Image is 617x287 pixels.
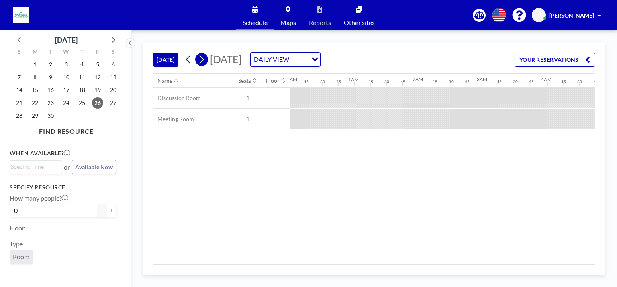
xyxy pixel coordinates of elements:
span: LT [536,12,542,19]
label: Name [10,271,26,279]
button: + [107,204,116,217]
span: - [262,115,290,123]
span: Monday, September 1, 2025 [29,59,41,70]
div: S [105,47,121,58]
div: 12AM [284,76,297,82]
span: Thursday, September 18, 2025 [76,84,88,96]
span: Saturday, September 13, 2025 [108,72,119,83]
div: 30 [320,79,325,84]
label: Floor [10,224,25,232]
span: Sunday, September 21, 2025 [14,97,25,109]
span: DAILY VIEW [252,54,291,65]
div: 45 [465,79,470,84]
span: Saturday, September 20, 2025 [108,84,119,96]
div: Search for option [10,161,62,173]
div: 15 [561,79,566,84]
span: Tuesday, September 30, 2025 [45,110,56,121]
div: [DATE] [55,34,78,45]
div: T [74,47,90,58]
div: 45 [593,79,598,84]
span: Tuesday, September 2, 2025 [45,59,56,70]
span: Saturday, September 27, 2025 [108,97,119,109]
span: Wednesday, September 24, 2025 [61,97,72,109]
label: Type [10,240,23,248]
span: Schedule [243,19,268,26]
div: 30 [449,79,454,84]
div: Name [157,77,172,84]
div: T [43,47,59,58]
span: 1 [234,94,262,102]
div: 15 [304,79,309,84]
button: - [97,204,107,217]
span: Friday, September 12, 2025 [92,72,103,83]
div: 15 [497,79,502,84]
div: 2AM [413,76,423,82]
div: 45 [336,79,341,84]
span: Friday, September 5, 2025 [92,59,103,70]
span: Tuesday, September 16, 2025 [45,84,56,96]
span: Sunday, September 28, 2025 [14,110,25,121]
span: Tuesday, September 23, 2025 [45,97,56,109]
input: Search for option [11,162,57,171]
span: Monday, September 22, 2025 [29,97,41,109]
span: [DATE] [210,53,242,65]
div: M [27,47,43,58]
div: F [90,47,105,58]
div: 30 [513,79,518,84]
label: How many people? [10,194,68,202]
span: Discussion Room [153,94,201,102]
span: 1 [234,115,262,123]
h4: FIND RESOURCE [10,124,123,135]
span: or [64,163,70,171]
span: Tuesday, September 9, 2025 [45,72,56,83]
span: [PERSON_NAME] [549,12,594,19]
div: 4AM [541,76,552,82]
span: Maps [280,19,296,26]
span: Saturday, September 6, 2025 [108,59,119,70]
div: 15 [433,79,437,84]
div: 3AM [477,76,487,82]
span: Sunday, September 7, 2025 [14,72,25,83]
img: organization-logo [13,7,29,23]
span: Friday, September 26, 2025 [92,97,103,109]
span: Monday, September 8, 2025 [29,72,41,83]
div: S [12,47,27,58]
span: Meeting Room [153,115,194,123]
span: Room [13,253,29,261]
div: Seats [238,77,251,84]
span: Monday, September 15, 2025 [29,84,41,96]
span: Available Now [75,164,113,170]
span: Thursday, September 11, 2025 [76,72,88,83]
input: Search for option [292,54,307,65]
div: 30 [384,79,389,84]
h3: Specify resource [10,184,116,191]
span: Reports [309,19,331,26]
span: Thursday, September 25, 2025 [76,97,88,109]
div: Floor [266,77,280,84]
span: Other sites [344,19,375,26]
span: - [262,94,290,102]
div: W [59,47,74,58]
span: Sunday, September 14, 2025 [14,84,25,96]
span: Friday, September 19, 2025 [92,84,103,96]
span: Monday, September 29, 2025 [29,110,41,121]
div: 45 [400,79,405,84]
span: Wednesday, September 17, 2025 [61,84,72,96]
div: 15 [368,79,373,84]
div: Search for option [251,53,320,66]
div: 45 [529,79,534,84]
button: [DATE] [153,53,178,67]
div: 1AM [348,76,359,82]
span: Wednesday, September 10, 2025 [61,72,72,83]
div: 30 [577,79,582,84]
button: Available Now [72,160,116,174]
span: Thursday, September 4, 2025 [76,59,88,70]
span: Wednesday, September 3, 2025 [61,59,72,70]
button: YOUR RESERVATIONS [515,53,595,67]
